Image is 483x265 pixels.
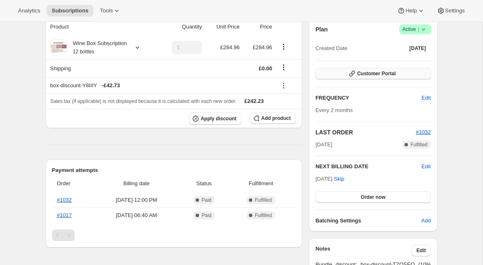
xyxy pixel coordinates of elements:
button: Add [416,214,436,227]
span: Created Date [315,44,347,53]
button: Subscriptions [47,5,93,17]
span: Subscriptions [52,7,88,14]
h2: LAST ORDER [315,128,416,136]
th: Quantity [158,18,205,36]
span: Add product [261,115,291,122]
button: Apply discount [189,112,241,125]
button: Add product [250,112,296,124]
span: Tools [100,7,113,14]
h6: Batching Settings [315,217,421,225]
span: Help [405,7,417,14]
span: Status [182,179,226,188]
th: Product [45,18,158,36]
span: - £42.73 [102,81,120,90]
th: Order [52,174,94,193]
span: Add [421,217,431,225]
button: Edit [417,91,436,105]
div: box-discount-Y8IIIY [50,81,272,90]
button: #1032 [416,128,431,136]
th: Shipping [45,59,158,77]
span: £242.23 [244,98,264,104]
button: Skip [329,172,349,186]
button: Customer Portal [315,68,431,79]
h2: FREQUENCY [315,94,421,102]
button: Product actions [277,42,290,51]
span: Fulfilled [255,197,272,203]
span: | [418,26,419,33]
span: £284.96 [220,44,240,50]
span: Edit [421,94,431,102]
th: Unit Price [204,18,242,36]
span: Settings [445,7,465,14]
h3: Notes [315,245,412,256]
a: #1032 [416,129,431,135]
div: Wine Box Subscription [67,39,127,56]
span: Skip [334,175,344,183]
span: [DATE] [410,45,426,52]
h2: Payment attempts [52,166,296,174]
img: product img [50,39,67,56]
button: Shipping actions [277,63,290,72]
span: Fulfilled [255,212,272,219]
span: Billing date [96,179,177,188]
span: [DATE] · 06:40 AM [96,211,177,220]
span: Fulfillment [231,179,291,188]
h2: NEXT BILLING DATE [315,162,421,171]
span: [DATE] · 12:00 PM [96,196,177,204]
span: Analytics [18,7,40,14]
span: Paid [201,212,211,219]
nav: Pagination [52,229,296,241]
span: [DATE] · [315,176,344,182]
button: Edit [412,245,431,256]
span: Active [402,25,428,33]
span: Edit [417,247,426,254]
button: Edit [421,162,431,171]
a: #1032 [57,197,72,203]
button: Analytics [13,5,45,17]
button: Help [392,5,430,17]
h2: Plan [315,25,328,33]
span: Order now [361,194,386,201]
span: Fulfilled [410,141,427,148]
span: £284.96 [253,44,272,50]
button: Order now [315,191,431,203]
span: £0.00 [259,65,272,72]
button: Settings [432,5,470,17]
span: Paid [201,197,211,203]
span: Every 2 months [315,107,353,113]
small: 12 bottles [73,49,95,55]
span: [DATE] [315,141,332,149]
a: #1017 [57,212,72,218]
span: Sales tax (if applicable) is not displayed because it is calculated with each new order. [50,98,237,104]
button: [DATE] [405,43,431,54]
span: Apply discount [201,115,237,122]
button: Tools [95,5,126,17]
th: Price [242,18,275,36]
span: Customer Portal [357,70,395,77]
